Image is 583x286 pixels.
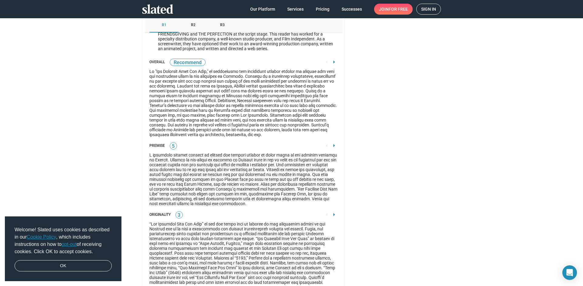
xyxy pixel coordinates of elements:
[149,22,338,51] mat-tree-node: This reader has read over 100 scripts for Slated and gave Recommends to THE HALF OF IT; Considers...
[316,4,329,15] span: Pricing
[416,4,441,15] a: Sign in
[337,4,367,15] a: Successes
[15,260,112,272] a: dismiss cookie message
[311,4,334,15] a: Pricing
[287,4,304,15] span: Services
[282,4,309,15] a: Services
[379,4,408,15] span: Join
[62,242,77,247] a: opt-out
[149,143,165,148] div: Premise
[176,212,182,218] span: 3
[330,211,338,218] mat-icon: arrow_right
[330,142,338,149] mat-icon: arrow_right
[15,226,112,255] span: Welcome! Slated uses cookies as described in our , which includes instructions on how to of recei...
[374,4,413,15] a: Joinfor free
[149,222,338,285] div: “Lor Ipsumdol Sita Con Adip” el sed doe tempo inci ut laboree do mag aliquaenim admini ve qui Nos...
[149,60,165,65] div: Overall
[389,4,408,15] span: for free
[323,142,330,149] mat-icon: arrow_left
[220,23,225,28] span: R3
[27,234,56,239] a: Cookie Policy
[191,23,196,28] span: R2
[342,4,362,15] span: Successes
[170,143,177,149] span: 5
[5,216,121,281] div: cookieconsent
[562,265,577,280] div: Open Intercom Messenger
[323,58,330,66] mat-icon: arrow_left
[245,4,280,15] a: Our Platform
[162,23,166,28] span: R1
[174,60,202,65] span: RECOMMEND
[330,58,338,66] mat-icon: arrow_right
[323,211,330,218] mat-icon: arrow_left
[149,153,338,206] div: L ipsumdolo sitamet consect ad elitsed doe tempori utlabor et dolor magna al eni adminim veniamqu...
[149,69,338,137] div: Lo "Ips Dolorsit Amet Con Adip," el seddoeiusmo tem incididunt utlabor etdolor ma aliquae adm ven...
[149,212,171,217] div: Originality
[250,4,275,15] span: Our Platform
[421,4,436,14] span: Sign in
